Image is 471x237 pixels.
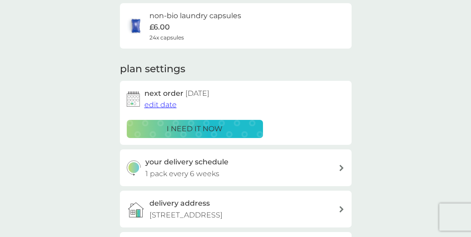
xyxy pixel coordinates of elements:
span: [DATE] [185,89,209,98]
h6: non-bio laundry capsules [149,10,241,22]
p: £6.00 [149,21,170,33]
img: non-bio laundry capsules [127,17,145,35]
h3: delivery address [149,197,210,209]
button: your delivery schedule1 pack every 6 weeks [120,149,352,186]
button: i need it now [127,120,263,138]
p: [STREET_ADDRESS] [149,209,223,221]
h2: plan settings [120,62,185,76]
h2: next order [144,88,209,99]
p: 1 pack every 6 weeks [145,168,219,180]
span: 24x capsules [149,33,184,42]
p: i need it now [167,123,223,135]
span: edit date [144,100,177,109]
h3: your delivery schedule [145,156,228,168]
button: edit date [144,99,177,111]
a: delivery address[STREET_ADDRESS] [120,191,352,227]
